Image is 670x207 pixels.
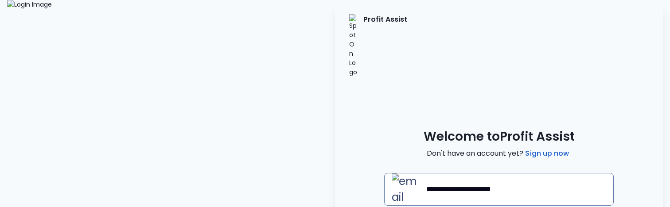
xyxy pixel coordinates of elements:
[523,148,571,159] a: Sign up now
[424,129,575,145] span: Welcome to Profit Assist
[363,14,407,77] p: Profit Assist
[427,148,571,159] span: Don't have an account yet?
[392,173,423,205] img: email
[349,14,358,77] img: SpotOn Logo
